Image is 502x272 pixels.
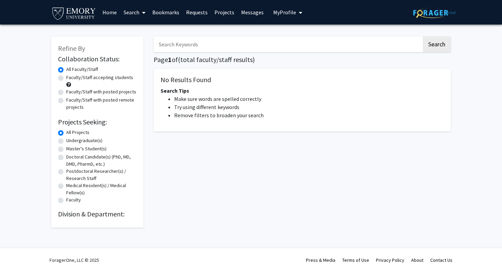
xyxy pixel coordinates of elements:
[154,56,451,64] h1: Page of ( total faculty/staff results)
[154,36,422,52] input: Search Keywords
[211,0,238,24] a: Projects
[342,257,369,263] a: Terms of Use
[51,5,97,21] img: Emory University Logo
[66,182,137,196] label: Medical Resident(s) / Medical Fellow(s)
[58,55,137,63] h2: Collaboration Status:
[58,210,137,218] h2: Division & Department:
[423,36,451,52] button: Search
[66,137,102,144] label: Undergraduate(s)
[66,74,133,81] label: Faculty/Staff accepting students
[66,129,89,136] label: All Projects
[66,66,98,73] label: All Faculty/Staff
[58,118,137,126] h2: Projects Seeking:
[238,0,267,24] a: Messages
[66,196,81,203] label: Faculty
[306,257,335,263] a: Press & Media
[66,96,137,111] label: Faculty/Staff with posted remote projects
[149,0,183,24] a: Bookmarks
[430,257,452,263] a: Contact Us
[66,145,107,152] label: Master's Student(s)
[58,44,85,52] span: Refine By
[66,168,137,182] label: Postdoctoral Researcher(s) / Research Staff
[50,248,99,272] div: ForagerOne, LLC © 2025
[174,103,444,111] li: Try using different keywords
[183,0,211,24] a: Requests
[413,7,456,18] img: ForagerOne Logo
[174,95,444,103] li: Make sure words are spelled correctly
[411,257,423,263] a: About
[174,111,444,119] li: Remove filters to broaden your search
[376,257,404,263] a: Privacy Policy
[273,9,296,16] span: My Profile
[66,88,136,95] label: Faculty/Staff with posted projects
[161,87,189,94] span: Search Tips
[154,138,451,154] nav: Page navigation
[161,76,444,84] h5: No Results Found
[168,55,172,64] span: 1
[99,0,120,24] a: Home
[120,0,149,24] a: Search
[66,153,137,168] label: Doctoral Candidate(s) (PhD, MD, DMD, PharmD, etc.)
